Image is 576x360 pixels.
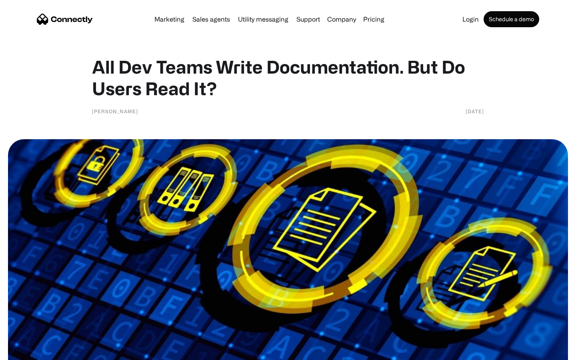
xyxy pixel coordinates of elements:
[459,16,482,22] a: Login
[327,14,356,25] div: Company
[92,56,484,99] h1: All Dev Teams Write Documentation. But Do Users Read It?
[360,16,388,22] a: Pricing
[484,11,539,27] a: Schedule a demo
[151,16,188,22] a: Marketing
[92,107,138,115] div: [PERSON_NAME]
[293,16,323,22] a: Support
[235,16,292,22] a: Utility messaging
[466,107,484,115] div: [DATE]
[189,16,233,22] a: Sales agents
